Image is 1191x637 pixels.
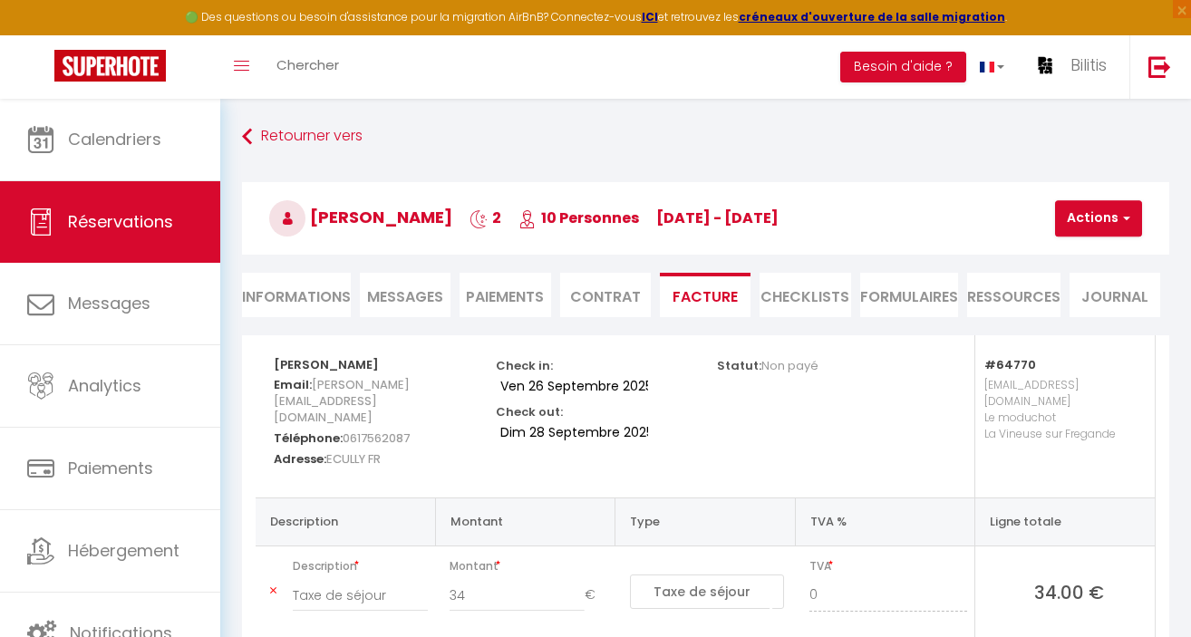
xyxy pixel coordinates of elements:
span: ECULLY FR [326,446,381,472]
span: € [585,579,608,612]
button: Actions [1055,200,1142,236]
strong: [PERSON_NAME] [274,356,379,373]
li: Facture [660,273,750,317]
p: [EMAIL_ADDRESS][DOMAIN_NAME] Le moduchot La Vineuse sur Fregande [984,372,1137,479]
li: Paiements [460,273,550,317]
th: Type [615,497,795,545]
p: Check out: [496,400,563,420]
span: [PERSON_NAME][EMAIL_ADDRESS][DOMAIN_NAME] [274,372,410,430]
span: Calendriers [68,128,161,150]
img: ... [1031,52,1059,79]
span: [PERSON_NAME] [269,206,452,228]
li: Journal [1070,273,1160,317]
span: Bilitis [1070,53,1107,76]
strong: Téléphone: [274,429,343,447]
a: Retourner vers [242,121,1169,153]
span: [DATE] - [DATE] [656,208,779,228]
th: Ligne totale [975,497,1155,545]
a: Chercher [263,35,353,99]
span: Réservations [68,210,173,233]
img: logout [1148,55,1171,78]
span: Chercher [276,55,339,74]
span: 0617562087 [343,425,410,451]
img: Super Booking [54,50,166,82]
p: Check in: [496,353,553,374]
span: Messages [68,292,150,314]
a: créneaux d'ouverture de la salle migration [739,9,1005,24]
span: Description [293,554,428,579]
p: Statut: [717,353,818,374]
th: TVA % [795,497,974,545]
li: Ressources [967,273,1060,317]
li: Informations [242,273,351,317]
span: Paiements [68,457,153,479]
li: FORMULAIRES [860,273,958,317]
span: Montant [450,554,607,579]
a: ICI [642,9,658,24]
span: Messages [367,286,443,307]
span: 34.00 € [990,579,1147,604]
span: Hébergement [68,539,179,562]
strong: Email: [274,376,312,393]
li: CHECKLISTS [760,273,850,317]
span: 2 [470,208,501,228]
strong: #64770 [984,356,1036,373]
th: Montant [435,497,615,545]
th: Description [256,497,435,545]
strong: Adresse: [274,450,326,468]
li: Contrat [560,273,651,317]
span: Non payé [761,357,818,374]
span: 10 Personnes [518,208,639,228]
span: Analytics [68,374,141,397]
span: TVA [809,554,967,579]
button: Besoin d'aide ? [840,52,966,82]
a: ... Bilitis [1018,35,1129,99]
